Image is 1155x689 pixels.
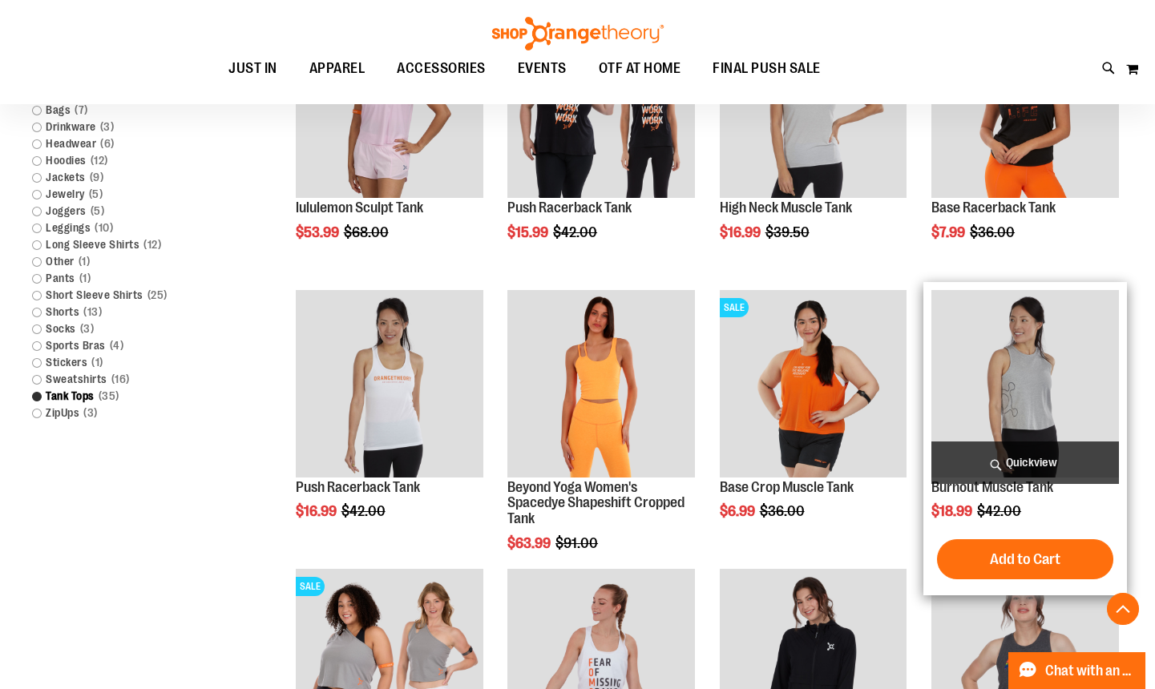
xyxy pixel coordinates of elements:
[720,10,907,200] a: Product image for High Neck Muscle Tank
[507,290,695,477] img: Product image for Beyond Yoga Womens Spacedye Shapeshift Cropped Tank
[931,10,1119,200] a: Product image for Base Racerback Tank
[143,287,172,304] span: 25
[583,50,697,87] a: OTF AT HOME
[293,50,382,87] a: APPAREL
[507,535,553,551] span: $63.99
[24,186,223,203] a: Jewelry5
[931,290,1119,477] img: Product image for Burnout Muscle Tank
[87,354,107,371] span: 1
[95,388,123,405] span: 35
[24,152,223,169] a: Hoodies12
[499,282,703,592] div: product
[990,550,1060,568] span: Add to Cart
[296,290,483,477] img: Product image for Push Racerback Tank
[75,270,95,287] span: 1
[507,224,551,240] span: $15.99
[296,199,423,216] a: lululemon Sculpt Tank
[96,119,119,135] span: 3
[553,224,600,240] span: $42.00
[24,337,223,354] a: Sports Bras4
[931,224,967,240] span: $7.99
[720,199,852,216] a: High Neck Muscle Tank
[502,50,583,87] a: EVENTS
[24,270,223,287] a: Pants1
[931,479,1053,495] a: Burnout Muscle Tank
[518,50,567,87] span: EVENTS
[341,503,388,519] span: $42.00
[931,10,1119,198] img: Product image for Base Racerback Tank
[296,10,483,200] a: Main Image of 1538347SALE
[24,102,223,119] a: Bags7
[765,224,812,240] span: $39.50
[720,290,907,480] a: Product image for Base Crop Muscle TankSALE
[309,50,365,87] span: APPAREL
[24,253,223,270] a: Other1
[296,479,420,495] a: Push Racerback Tank
[507,10,695,198] img: Product image for Push Racerback Tank
[760,503,807,519] span: $36.00
[507,479,685,527] a: Beyond Yoga Women's Spacedye Shapeshift Cropped Tank
[288,2,491,281] div: product
[24,388,223,405] a: Tank Tops35
[24,405,223,421] a: ZipUps3
[344,224,391,240] span: $68.00
[71,102,92,119] span: 7
[24,119,223,135] a: Drinkware3
[87,152,112,169] span: 12
[937,539,1113,579] button: Add to Cart
[599,50,681,87] span: OTF AT HOME
[24,354,223,371] a: Stickers1
[24,203,223,220] a: Joggers5
[713,50,821,87] span: FINAL PUSH SALE
[931,199,1056,216] a: Base Racerback Tank
[490,17,666,50] img: Shop Orangetheory
[296,503,339,519] span: $16.99
[507,290,695,480] a: Product image for Beyond Yoga Womens Spacedye Shapeshift Cropped Tank
[24,236,223,253] a: Long Sleeve Shirts12
[507,199,632,216] a: Push Racerback Tank
[712,282,915,561] div: product
[96,135,119,152] span: 6
[720,224,763,240] span: $16.99
[977,503,1024,519] span: $42.00
[139,236,165,253] span: 12
[24,320,223,337] a: Socks3
[288,282,491,561] div: product
[720,479,854,495] a: Base Crop Muscle Tank
[720,503,757,519] span: $6.99
[931,503,975,519] span: $18.99
[1045,663,1136,679] span: Chat with an Expert
[79,304,106,320] span: 13
[79,405,102,421] span: 3
[712,2,915,281] div: product
[24,220,223,236] a: Leggings10
[24,135,223,152] a: Headwear6
[507,10,695,200] a: Product image for Push Racerback Tank
[91,220,117,236] span: 10
[86,169,108,186] span: 9
[931,441,1119,484] span: Quickview
[923,2,1127,281] div: product
[970,224,1017,240] span: $36.00
[720,290,907,477] img: Product image for Base Crop Muscle Tank
[296,10,483,198] img: Main Image of 1538347
[697,50,837,87] a: FINAL PUSH SALE
[397,50,486,87] span: ACCESSORIES
[76,320,99,337] span: 3
[296,224,341,240] span: $53.99
[1008,652,1146,689] button: Chat with an Expert
[499,2,703,281] div: product
[296,290,483,480] a: Product image for Push Racerback Tank
[24,371,223,388] a: Sweatshirts16
[228,50,277,87] span: JUST IN
[720,298,749,317] span: SALE
[107,371,134,388] span: 16
[1107,593,1139,625] button: Back To Top
[720,10,907,198] img: Product image for High Neck Muscle Tank
[24,287,223,304] a: Short Sleeve Shirts25
[931,290,1119,480] a: Product image for Burnout Muscle Tank
[24,169,223,186] a: Jackets9
[106,337,128,354] span: 4
[24,304,223,320] a: Shorts13
[381,50,502,87] a: ACCESSORIES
